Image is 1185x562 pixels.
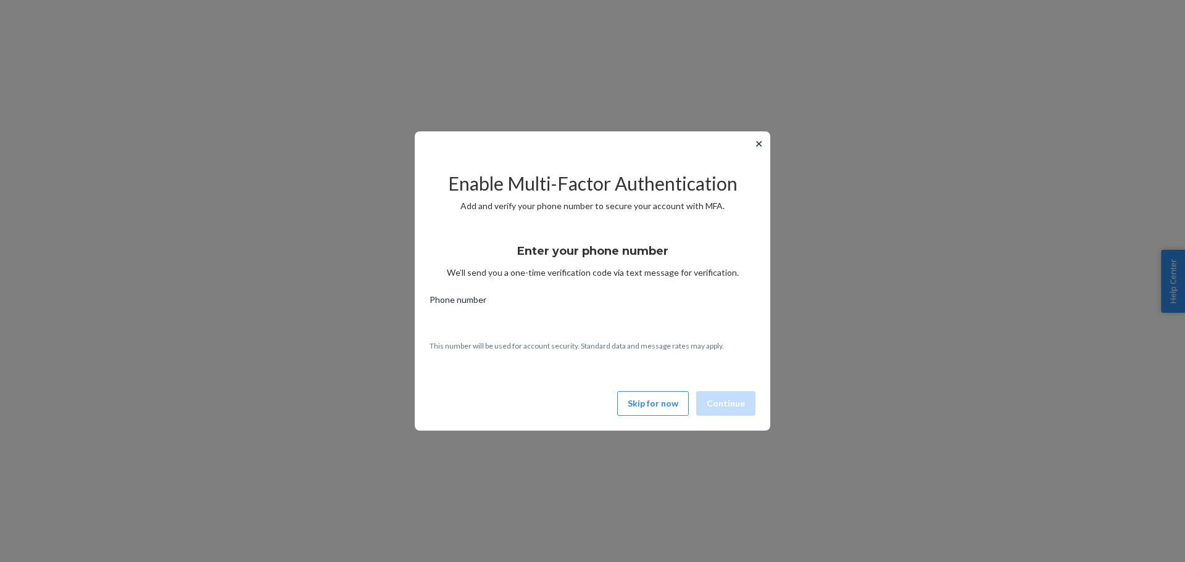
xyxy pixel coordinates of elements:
[430,233,755,279] div: We’ll send you a one-time verification code via text message for verification.
[696,391,755,416] button: Continue
[617,391,689,416] button: Skip for now
[430,341,755,351] p: This number will be used for account security. Standard data and message rates may apply.
[430,200,755,212] p: Add and verify your phone number to secure your account with MFA.
[430,294,486,311] span: Phone number
[517,243,668,259] h3: Enter your phone number
[752,136,765,151] button: ✕
[430,173,755,194] h2: Enable Multi-Factor Authentication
